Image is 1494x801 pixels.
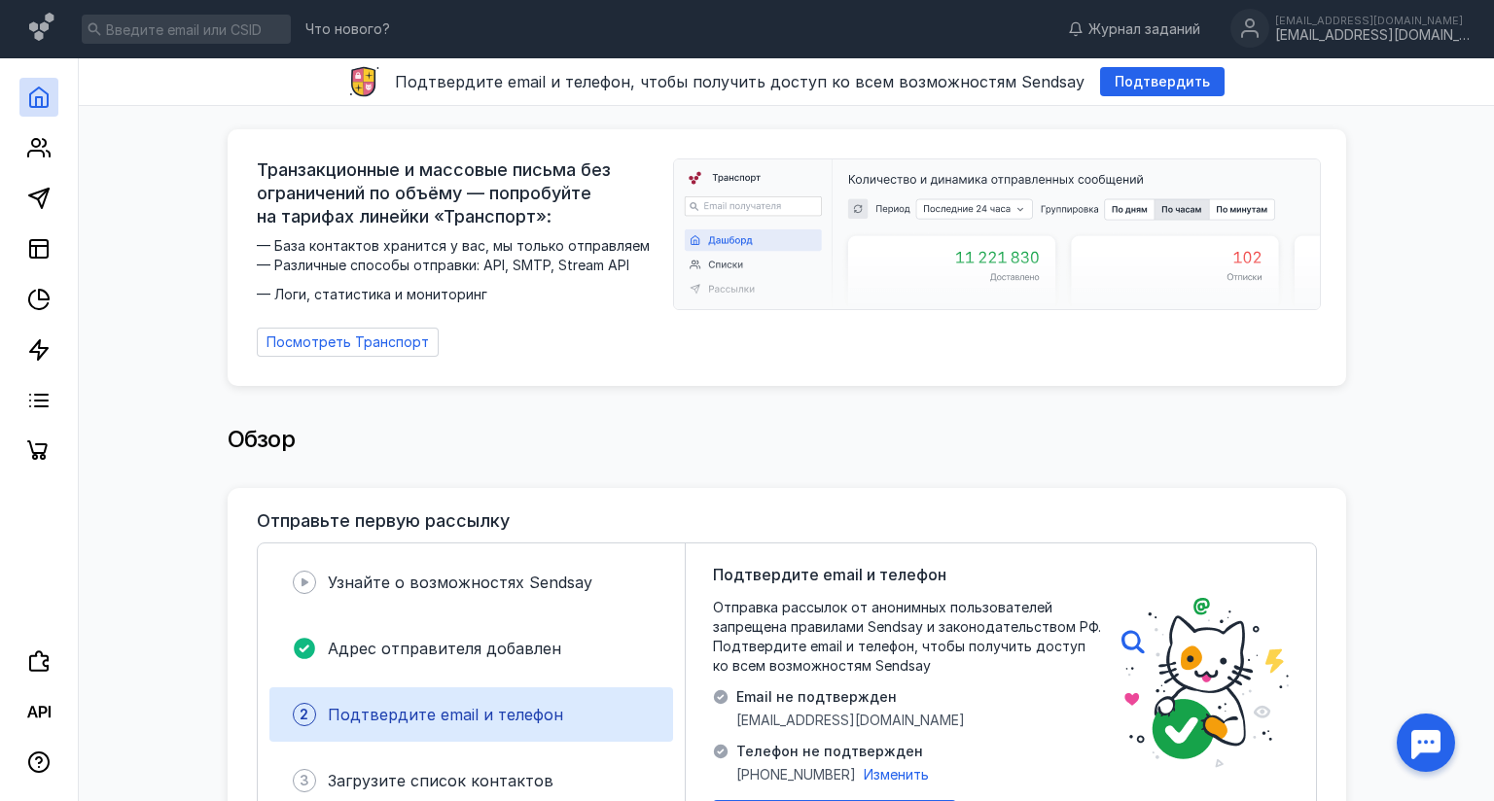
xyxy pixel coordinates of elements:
[296,22,400,36] a: Что нового?
[257,328,439,357] a: Посмотреть Транспорт
[736,687,965,707] span: Email не подтвержден
[674,159,1320,309] img: dashboard-transport-banner
[1100,67,1225,96] button: Подтвердить
[713,598,1102,676] span: Отправка рассылок от анонимных пользователей запрещена правилами Sendsay и законодательством РФ. ...
[328,771,553,790] span: Загрузите список контактов
[864,766,929,783] span: Изменить
[257,511,510,531] h3: Отправьте первую рассылку
[395,72,1085,91] span: Подтвердите email и телефон, чтобы получить доступ ко всем возможностям Sendsay
[82,15,291,44] input: Введите email или CSID
[736,765,856,784] span: [PHONE_NUMBER]
[736,711,965,730] span: [EMAIL_ADDRESS][DOMAIN_NAME]
[1088,19,1200,39] span: Журнал заданий
[257,236,661,304] span: — База контактов хранится у вас, мы только отправляем — Различные способы отправки: API, SMTP, St...
[1115,74,1210,90] span: Подтвердить
[300,771,309,790] span: 3
[305,22,390,36] span: Что нового?
[864,765,929,784] button: Изменить
[300,705,308,724] span: 2
[1058,19,1210,39] a: Журнал заданий
[1121,598,1289,768] img: poster
[257,158,661,228] span: Транзакционные и массовые письма без ограничений по объёму — попробуйте на тарифах линейки «Транс...
[328,639,561,658] span: Адрес отправителя добавлен
[1275,15,1470,26] div: [EMAIL_ADDRESS][DOMAIN_NAME]
[328,705,563,724] span: Подтвердите email и телефон
[1275,27,1470,44] div: [EMAIL_ADDRESS][DOMAIN_NAME]
[713,563,946,586] span: Подтвердите email и телефон
[736,742,929,761] span: Телефон не подтвержден
[228,425,296,453] span: Обзор
[267,334,429,351] span: Посмотреть Транспорт
[328,573,592,592] span: Узнайте о возможностях Sendsay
